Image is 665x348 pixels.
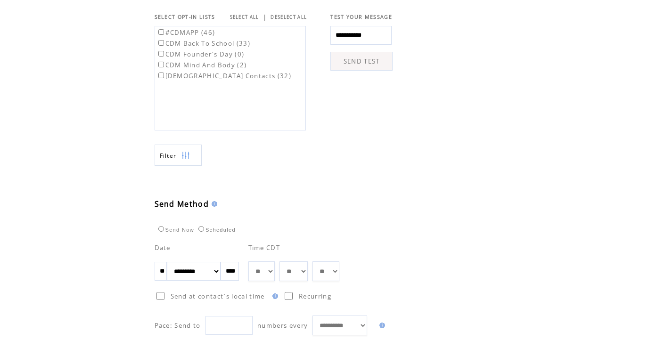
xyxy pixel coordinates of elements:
[156,72,292,80] label: [DEMOGRAPHIC_DATA] Contacts (32)
[270,293,278,299] img: help.gif
[271,14,307,20] a: DESELECT ALL
[156,39,251,48] label: CDM Back To School (33)
[330,52,393,71] a: SEND TEST
[330,14,392,20] span: TEST YOUR MESSAGE
[156,50,245,58] label: CDM Founder`s Day (0)
[263,13,267,21] span: |
[377,323,385,328] img: help.gif
[209,201,217,207] img: help.gif
[158,226,164,232] input: Send Now
[248,243,280,252] span: Time CDT
[230,14,259,20] a: SELECT ALL
[160,152,177,160] span: Show filters
[156,61,247,69] label: CDM Mind And Body (2)
[158,51,164,57] input: CDM Founder`s Day (0)
[155,243,171,252] span: Date
[156,28,215,37] label: #CDMAPP (46)
[155,321,201,330] span: Pace: Send to
[158,40,164,46] input: CDM Back To School (33)
[155,14,215,20] span: SELECT OPT-IN LISTS
[196,227,236,233] label: Scheduled
[155,145,202,166] a: Filter
[158,73,164,78] input: [DEMOGRAPHIC_DATA] Contacts (32)
[158,29,164,35] input: #CDMAPP (46)
[257,321,308,330] span: numbers every
[198,226,204,232] input: Scheduled
[171,292,265,300] span: Send at contact`s local time
[299,292,331,300] span: Recurring
[158,62,164,67] input: CDM Mind And Body (2)
[181,145,190,166] img: filters.png
[155,199,209,209] span: Send Method
[156,227,194,233] label: Send Now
